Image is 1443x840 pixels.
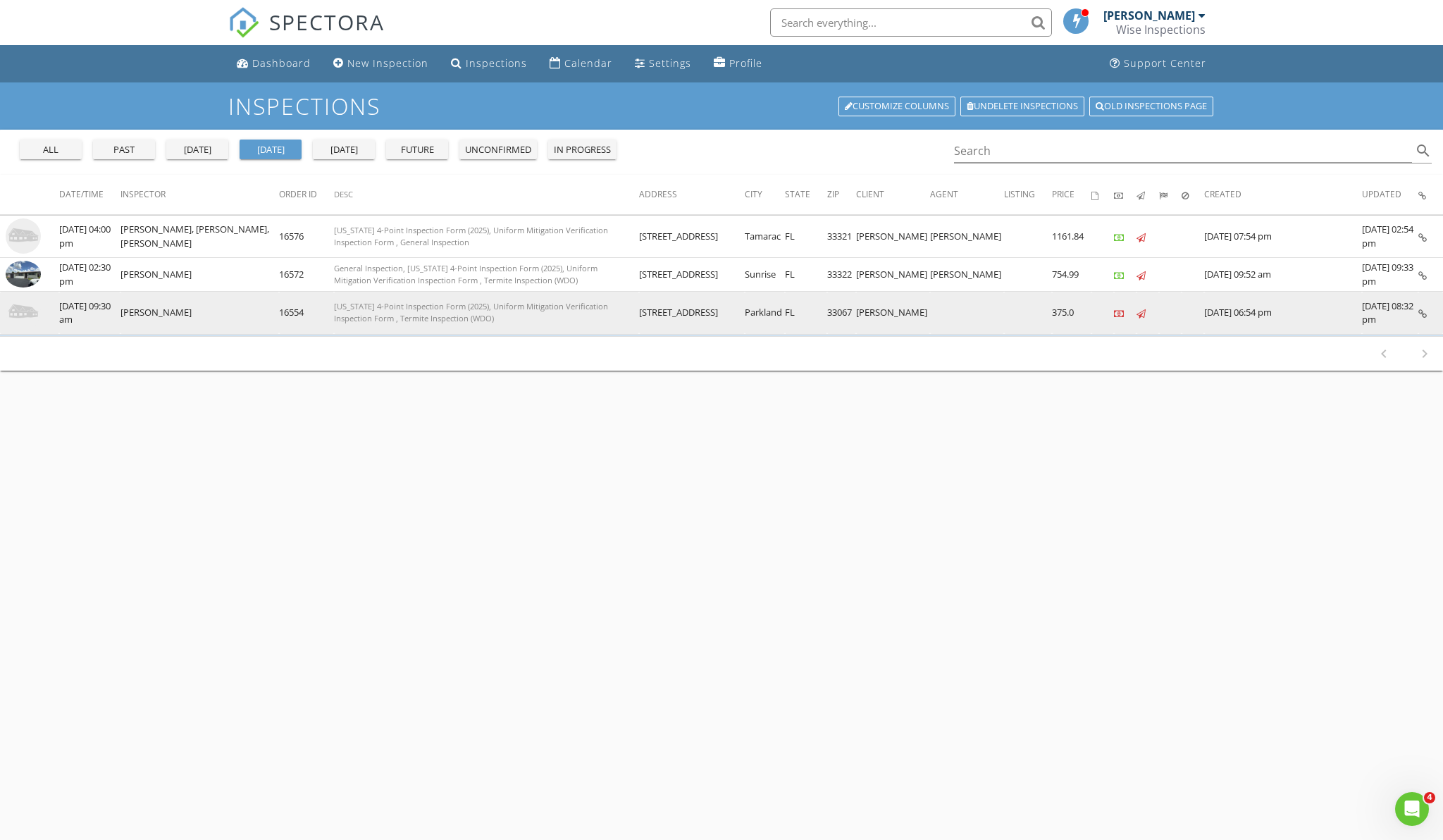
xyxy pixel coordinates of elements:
[930,188,958,200] span: Agent
[1424,792,1435,803] span: 4
[386,140,448,159] button: future
[328,51,434,77] a: New Inspection
[827,215,856,258] td: 33321
[930,215,1004,258] td: [PERSON_NAME]
[629,51,697,77] a: Settings
[279,215,334,258] td: 16576
[166,140,228,159] button: [DATE]
[1052,258,1091,292] td: 754.99
[745,188,762,200] span: City
[269,7,385,37] span: SPECTORA
[120,258,279,292] td: [PERSON_NAME]
[827,258,856,292] td: 33322
[279,292,334,335] td: 16554
[856,215,930,258] td: [PERSON_NAME]
[729,56,762,70] div: Profile
[1415,142,1432,159] i: search
[1116,23,1206,37] div: Wise Inspections
[785,175,827,214] th: State: Not sorted.
[544,51,618,77] a: Calendar
[639,175,745,214] th: Address: Not sorted.
[1204,215,1362,258] td: [DATE] 07:54 pm
[1124,56,1206,70] div: Support Center
[279,175,334,214] th: Order ID: Not sorted.
[59,258,120,292] td: [DATE] 02:30 pm
[827,292,856,335] td: 33067
[318,143,369,157] div: [DATE]
[745,175,785,214] th: City: Not sorted.
[240,140,302,159] button: [DATE]
[1204,258,1362,292] td: [DATE] 09:52 am
[856,258,930,292] td: [PERSON_NAME]
[745,215,785,258] td: Tamarac
[1089,97,1213,116] a: Old inspections page
[1004,188,1035,200] span: Listing
[392,143,442,157] div: future
[1204,188,1241,200] span: Created
[1052,292,1091,335] td: 375.0
[639,258,745,292] td: [STREET_ADDRESS]
[1104,51,1212,77] a: Support Center
[93,140,155,159] button: past
[954,140,1412,163] input: Search
[313,140,375,159] button: [DATE]
[334,263,597,285] span: General Inspection, [US_STATE] 4-Point Inspection Form (2025), Uniform Mitigation Verification In...
[334,175,639,214] th: Desc: Not sorted.
[785,292,827,335] td: FL
[564,56,612,70] div: Calendar
[279,188,317,200] span: Order ID
[745,292,785,335] td: Parkland
[459,140,537,159] button: unconfirmed
[827,188,839,200] span: Zip
[6,218,41,254] img: house-placeholder-square-ca63347ab8c70e15b013bc22427d3df0f7f082c62ce06d78aee8ec4e70df452f.jpg
[1137,175,1159,214] th: Published: Not sorted.
[1362,258,1418,292] td: [DATE] 09:33 pm
[930,175,1004,214] th: Agent: Not sorted.
[1362,292,1418,335] td: [DATE] 08:32 pm
[649,56,691,70] div: Settings
[1159,175,1182,214] th: Submitted: Not sorted.
[1182,175,1204,214] th: Canceled: Not sorted.
[1362,188,1401,200] span: Updated
[6,261,41,288] img: 9365370%2Freports%2Ffa34d087-73d1-40c3-8ce5-03cd04590fa7%2Fcover_photos%2FZw5unAD10KDj4zCX1PZG%2F...
[6,295,41,330] img: house-placeholder-square-ca63347ab8c70e15b013bc22427d3df0f7f082c62ce06d78aee8ec4e70df452f.jpg
[639,215,745,258] td: [STREET_ADDRESS]
[466,56,527,70] div: Inspections
[930,258,1004,292] td: [PERSON_NAME]
[279,258,334,292] td: 16572
[252,56,311,70] div: Dashboard
[1204,292,1362,335] td: [DATE] 06:54 pm
[1395,792,1429,826] iframe: Intercom live chat
[1052,188,1074,200] span: Price
[838,97,955,116] a: Customize Columns
[856,188,884,200] span: Client
[1362,215,1418,258] td: [DATE] 02:54 pm
[960,97,1084,116] a: Undelete inspections
[1052,175,1091,214] th: Price: Not sorted.
[639,292,745,335] td: [STREET_ADDRESS]
[59,175,120,214] th: Date/Time: Not sorted.
[59,292,120,335] td: [DATE] 09:30 am
[59,215,120,258] td: [DATE] 04:00 pm
[20,140,82,159] button: all
[1052,215,1091,258] td: 1161.84
[25,143,76,157] div: all
[1204,175,1362,214] th: Created: Not sorted.
[228,7,259,38] img: The Best Home Inspection Software - Spectora
[856,175,930,214] th: Client: Not sorted.
[639,188,677,200] span: Address
[120,188,166,200] span: Inspector
[334,225,608,247] span: [US_STATE] 4-Point Inspection Form (2025), Uniform Mitigation Verification Inspection Form , Gene...
[785,188,810,200] span: State
[1004,175,1052,214] th: Listing: Not sorted.
[120,175,279,214] th: Inspector: Not sorted.
[120,215,279,258] td: [PERSON_NAME], [PERSON_NAME], [PERSON_NAME]
[334,301,608,323] span: [US_STATE] 4-Point Inspection Form (2025), Uniform Mitigation Verification Inspection Form , Term...
[745,258,785,292] td: Sunrise
[99,143,149,157] div: past
[1114,175,1137,214] th: Paid: Not sorted.
[827,175,856,214] th: Zip: Not sorted.
[228,94,1215,118] h1: Inspections
[120,292,279,335] td: [PERSON_NAME]
[445,51,533,77] a: Inspections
